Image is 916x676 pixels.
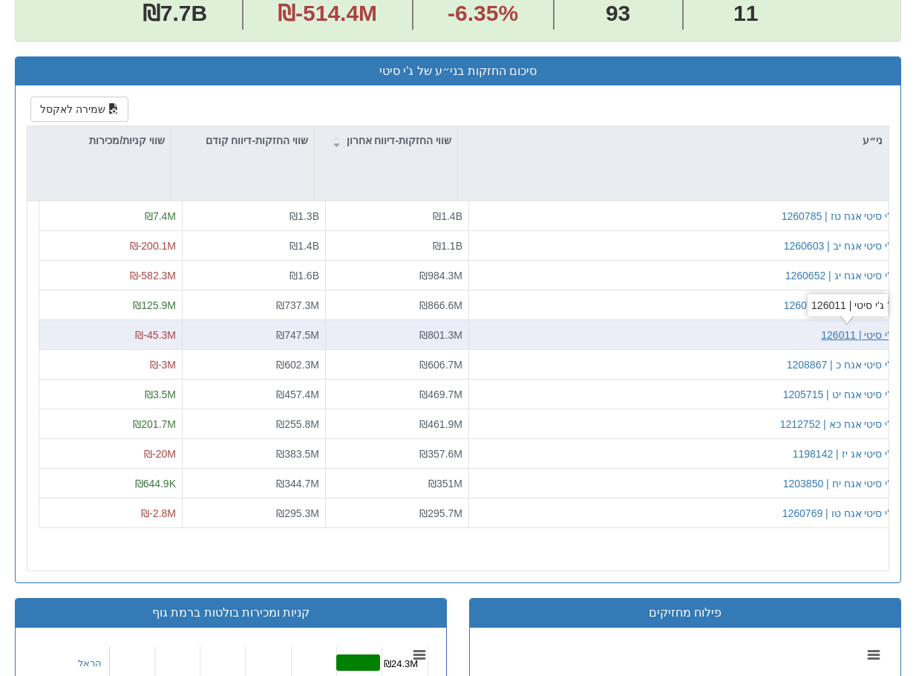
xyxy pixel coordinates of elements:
[783,476,894,491] button: ג'י סיטי אגח יח | 1203850
[785,268,894,283] button: ג'י סיטי אגח יג | 1260652
[289,210,319,222] span: ₪1.3B
[433,240,462,252] span: ₪1.1B
[433,210,462,222] span: ₪1.4B
[419,329,462,341] span: ₪801.3M
[481,606,889,620] h3: פילוח מחזיקים
[27,126,171,155] div: שווי קניות/מכירות
[384,658,418,669] tspan: ₪24.3M
[784,238,894,253] button: ג'י סיטי אגח יב | 1260603
[428,478,462,490] span: ₪351M
[130,240,176,252] span: ₪-200.1M
[419,359,462,371] span: ₪606.7M
[276,359,319,371] span: ₪602.3M
[143,1,207,25] span: ₪7.7B
[458,126,889,155] div: ני״ע
[133,418,176,430] span: ₪201.7M
[78,657,102,669] a: הראל
[141,507,176,519] span: ₪-2.8M
[150,359,176,371] span: ₪-3M
[171,126,314,155] div: שווי החזקות-דיווח קודם
[783,387,894,402] button: ג'י סיטי אגח יט | 1205715
[276,418,319,430] span: ₪255.8M
[145,389,176,400] span: ₪3.5M
[27,606,435,620] h3: קניות ומכירות בולטות ברמת גוף
[289,270,319,282] span: ₪1.6B
[782,209,894,224] button: ג'י סיטי אגח טז | 1260785
[821,328,894,342] button: ג'י סיטי | 126011
[278,1,377,25] span: ₪-514.4M
[419,389,462,400] span: ₪469.7M
[419,507,462,519] span: ₪295.7M
[419,448,462,460] span: ₪357.6M
[135,329,176,341] span: ₪-45.3M
[144,448,176,460] span: ₪-20M
[782,506,894,521] button: ג'י סיטי אגח טו | 1260769
[276,448,319,460] span: ₪383.5M
[145,210,176,222] span: ₪7.4M
[289,240,319,252] span: ₪1.4B
[808,294,888,316] div: ג'י סיטי | 126011
[784,298,894,313] button: ג'י סיטי אגח יד | 1260736
[276,329,319,341] span: ₪747.5M
[780,417,894,432] button: ג'י סיטי אגח כא | 1212752
[315,126,457,155] div: שווי החזקות-דיווח אחרון
[276,478,319,490] span: ₪344.7M
[419,270,462,282] span: ₪984.3M
[793,446,894,461] button: ג'י סיטי אג יז | 1198142
[419,418,462,430] span: ₪461.9M
[133,299,176,311] span: ₪125.9M
[787,357,894,372] button: ג'י סיטי אגח כ | 1208867
[419,299,462,311] span: ₪866.6M
[30,97,128,122] button: שמירה לאקסל
[27,65,889,78] h3: סיכום החזקות בני״ע של ג'י סיטי
[276,389,319,400] span: ₪457.4M
[135,478,176,490] span: ₪644.9K
[276,299,319,311] span: ₪737.3M
[130,270,176,282] span: ₪-582.3M
[276,507,319,519] span: ₪295.3M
